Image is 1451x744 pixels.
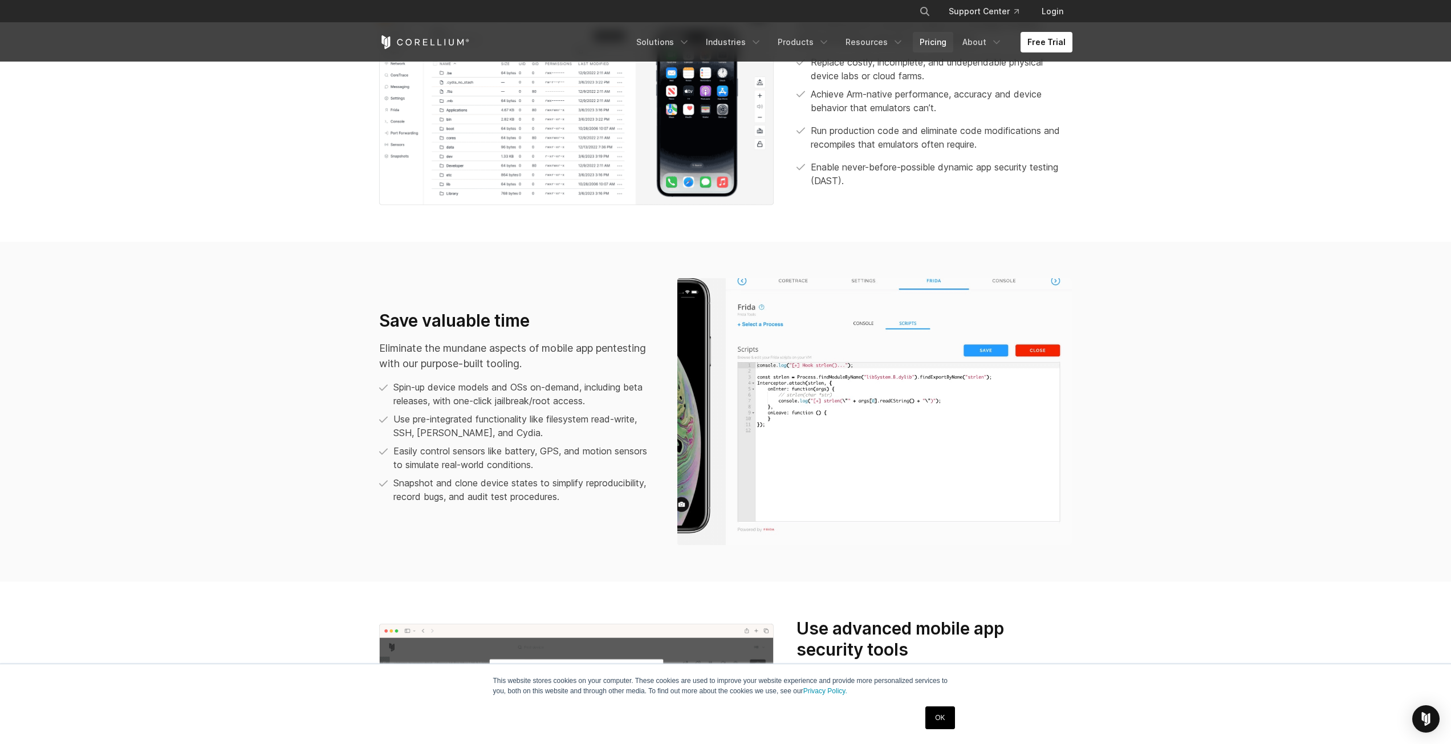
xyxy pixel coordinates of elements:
a: OK [925,706,954,729]
p: Run production code and eliminate code modifications and recompiles that emulators often require. [811,124,1072,151]
p: Snapshot and clone device states to simplify reproducibility, record bugs, and audit test procedu... [393,476,655,503]
a: Pricing [913,32,953,52]
a: About [956,32,1009,52]
a: Privacy Policy. [803,687,847,695]
h3: Save valuable time [379,310,655,332]
p: Spin-up device models and OSs on-demand, including beta releases, with one-click jailbreak/root a... [393,380,655,408]
button: Search [915,1,935,22]
img: Screenshot of Corellium's Frida in scripts. [677,278,1072,545]
p: Enable never-before-possible dynamic app security testing (DAST). [811,160,1072,188]
p: This website stores cookies on your computer. These cookies are used to improve your website expe... [493,676,958,696]
a: Free Trial [1021,32,1072,52]
h3: Use advanced mobile app security tools [796,618,1072,661]
a: Industries [699,32,769,52]
p: Easily control sensors like battery, GPS, and motion sensors to simulate real-world conditions. [393,444,655,471]
p: Use pre-integrated functionality like filesystem read-write, SSH, [PERSON_NAME], and Cydia. [393,412,655,440]
a: Solutions [629,32,697,52]
div: Navigation Menu [905,1,1072,22]
div: Open Intercom Messenger [1412,705,1440,733]
p: Replace costly, incomplete, and undependable physical device labs or cloud farms. [811,55,1072,83]
a: Resources [839,32,911,52]
a: Corellium Home [379,35,470,49]
a: Products [771,32,836,52]
a: Support Center [940,1,1028,22]
div: Navigation Menu [629,32,1072,52]
a: Login [1033,1,1072,22]
p: Eliminate the mundane aspects of mobile app pentesting with our purpose-built tooling. [379,340,655,371]
p: Achieve Arm-native performance, accuracy and device behavior that emulators can’t. [811,87,1072,115]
